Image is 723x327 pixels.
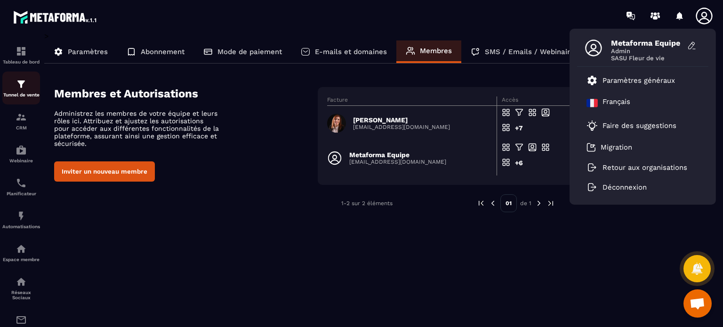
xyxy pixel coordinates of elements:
span: SASU Fleur de vie [611,55,682,62]
p: Espace membre [2,257,40,262]
img: next [546,199,555,207]
p: E-mails et domaines [315,48,387,56]
p: 1-2 sur 2 éléments [341,200,393,207]
div: +7 [515,123,523,138]
p: [PERSON_NAME] [353,116,450,124]
p: Abonnement [141,48,185,56]
p: Migration [601,143,632,152]
p: Déconnexion [602,183,647,191]
img: formation [16,79,27,90]
p: Mode de paiement [217,48,282,56]
img: email [16,314,27,326]
p: Français [602,97,630,109]
img: social-network [16,276,27,287]
p: Planificateur [2,191,40,196]
h4: Membres et Autorisations [54,87,318,100]
a: automationsautomationsEspace membre [2,236,40,269]
div: +6 [515,158,523,173]
p: Paramètres généraux [602,76,675,85]
th: Accès [497,96,572,106]
span: Admin [611,48,682,55]
button: Inviter un nouveau membre [54,161,155,182]
img: prev [489,199,497,207]
p: Automatisations [2,224,40,229]
th: Facture [327,96,497,106]
img: automations [16,210,27,222]
p: CRM [2,125,40,130]
span: Metaforma Equipe [611,39,682,48]
img: logo [13,8,98,25]
p: SMS / Emails / Webinaires [485,48,578,56]
a: Ouvrir le chat [683,289,712,318]
p: Membres [420,47,452,55]
img: automations [16,243,27,255]
p: Tableau de bord [2,59,40,64]
a: formationformationCRM [2,104,40,137]
a: automationsautomationsAutomatisations [2,203,40,236]
p: Tunnel de vente [2,92,40,97]
img: prev [477,199,485,207]
a: automationsautomationsWebinaire [2,137,40,170]
p: Metaforma Equipe [349,151,446,159]
p: Administrez les membres de votre équipe et leurs rôles ici. Attribuez et ajustez les autorisation... [54,110,219,147]
p: Faire des suggestions [602,121,676,130]
img: scheduler [16,177,27,189]
a: Migration [586,143,632,152]
p: 01 [500,194,517,212]
p: Paramètres [68,48,108,56]
p: de 1 [520,199,531,207]
div: > [44,32,714,226]
img: next [535,199,543,207]
p: [EMAIL_ADDRESS][DOMAIN_NAME] [353,124,450,130]
a: formationformationTableau de bord [2,39,40,72]
img: automations [16,144,27,156]
a: Faire des suggestions [586,120,687,131]
a: Paramètres généraux [586,75,675,86]
p: Retour aux organisations [602,163,687,172]
a: schedulerschedulerPlanificateur [2,170,40,203]
a: social-networksocial-networkRéseaux Sociaux [2,269,40,307]
p: [EMAIL_ADDRESS][DOMAIN_NAME] [349,159,446,165]
a: formationformationTunnel de vente [2,72,40,104]
p: Réseaux Sociaux [2,290,40,300]
a: Retour aux organisations [586,163,687,172]
img: formation [16,46,27,57]
img: formation [16,112,27,123]
p: Webinaire [2,158,40,163]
